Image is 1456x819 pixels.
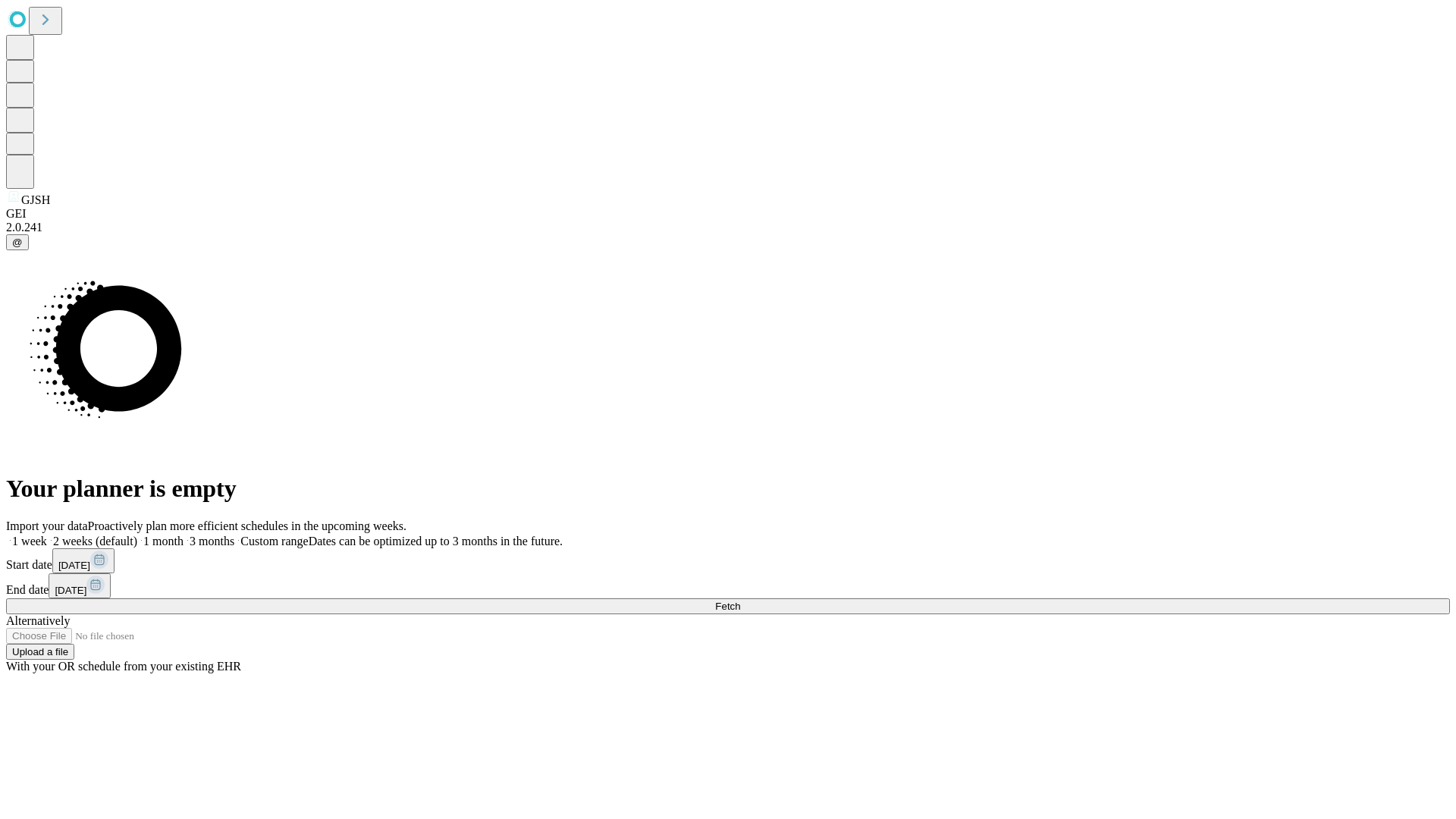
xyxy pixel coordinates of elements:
span: Dates can be optimized up to 3 months in the future. [309,535,563,548]
span: @ [12,237,23,248]
h1: Your planner is empty [6,475,1450,503]
button: [DATE] [52,548,115,573]
span: Import your data [6,519,88,532]
span: 2 weeks (default) [53,535,137,548]
button: @ [6,234,29,250]
button: [DATE] [49,573,111,598]
span: With your OR schedule from your existing EHR [6,660,241,673]
span: 1 month [143,535,184,548]
span: 1 week [12,535,47,548]
span: 3 months [190,535,234,548]
span: [DATE] [58,560,90,571]
button: Upload a file [6,644,74,660]
span: GJSH [21,193,50,206]
span: [DATE] [55,585,86,596]
span: Proactively plan more efficient schedules in the upcoming weeks. [88,519,406,532]
span: Fetch [715,601,740,612]
div: 2.0.241 [6,221,1450,234]
span: Custom range [240,535,308,548]
div: Start date [6,548,1450,573]
span: Alternatively [6,614,70,627]
div: GEI [6,207,1450,221]
button: Fetch [6,598,1450,614]
div: End date [6,573,1450,598]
